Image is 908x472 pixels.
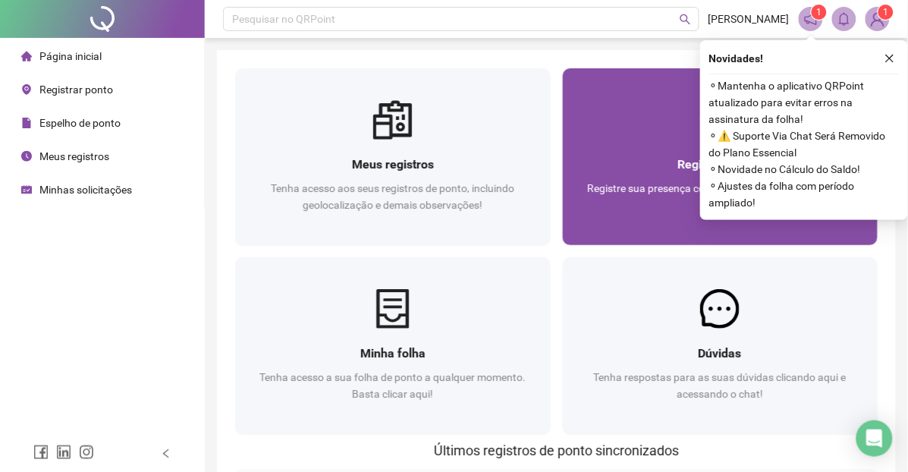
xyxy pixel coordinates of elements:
span: clock-circle [21,151,32,162]
a: Minha folhaTenha acesso a sua folha de ponto a qualquer momento. Basta clicar aqui! [235,257,551,434]
span: 1 [884,7,889,17]
span: Meus registros [352,157,434,171]
span: Espelho de ponto [39,117,121,129]
span: search [680,14,691,25]
span: ⚬ Ajustes da folha com período ampliado! [709,178,899,211]
span: linkedin [56,445,71,460]
span: home [21,51,32,61]
span: environment [21,84,32,95]
span: instagram [79,445,94,460]
span: ⚬ Novidade no Cálculo do Saldo! [709,161,899,178]
a: Registrar pontoRegistre sua presença com rapidez e segurança clicando aqui! [563,68,878,245]
sup: 1 [812,5,827,20]
span: ⚬ Mantenha o aplicativo QRPoint atualizado para evitar erros na assinatura da folha! [709,77,899,127]
span: Minha folha [360,346,426,360]
span: Dúvidas [699,346,742,360]
span: Registrar ponto [678,157,762,171]
div: Open Intercom Messenger [856,420,893,457]
span: Últimos registros de ponto sincronizados [434,442,679,458]
span: Registre sua presença com rapidez e segurança clicando aqui! [587,182,853,211]
a: DúvidasTenha respostas para as suas dúvidas clicando aqui e acessando o chat! [563,257,878,434]
span: bell [837,12,851,26]
a: Meus registrosTenha acesso aos seus registros de ponto, incluindo geolocalização e demais observa... [235,68,551,245]
span: ⚬ ⚠️ Suporte Via Chat Será Removido do Plano Essencial [709,127,899,161]
span: Tenha acesso aos seus registros de ponto, incluindo geolocalização e demais observações! [271,182,514,211]
span: Meus registros [39,150,109,162]
span: file [21,118,32,128]
span: [PERSON_NAME] [708,11,790,27]
span: close [884,53,895,64]
span: left [161,448,171,459]
span: Tenha acesso a sua folha de ponto a qualquer momento. Basta clicar aqui! [259,371,526,400]
img: 90142 [866,8,889,30]
span: Minhas solicitações [39,184,132,196]
span: Página inicial [39,50,102,62]
span: Registrar ponto [39,83,113,96]
span: notification [804,12,818,26]
span: schedule [21,184,32,195]
sup: Atualize o seu contato no menu Meus Dados [878,5,894,20]
span: 1 [817,7,822,17]
span: Novidades ! [709,50,764,67]
span: Tenha respostas para as suas dúvidas clicando aqui e acessando o chat! [594,371,847,400]
span: facebook [33,445,49,460]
